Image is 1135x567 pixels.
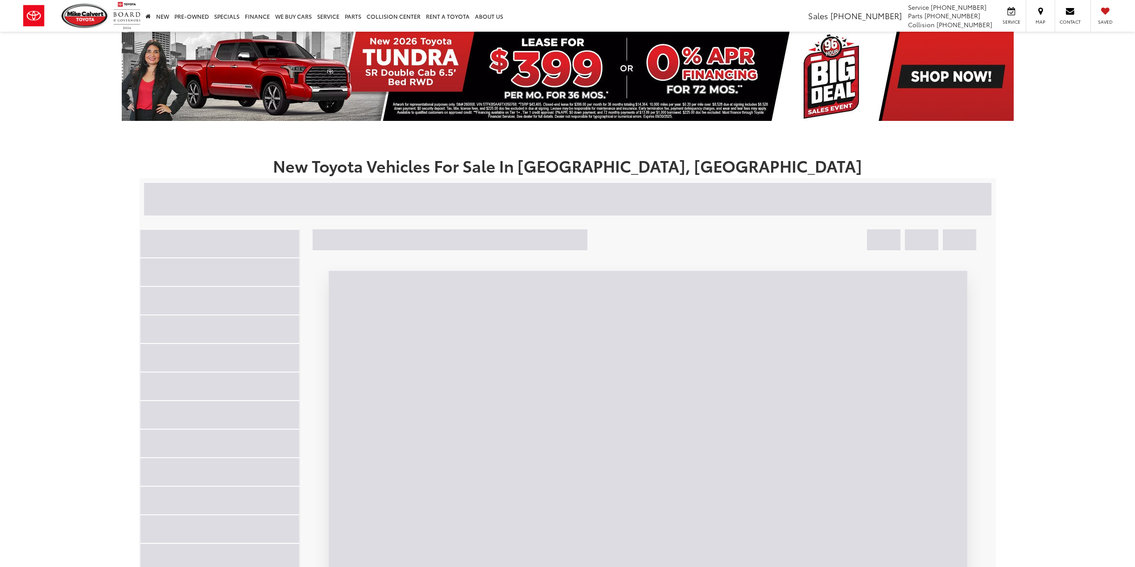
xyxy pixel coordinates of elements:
[122,32,1014,121] img: New 2026 Toyota Tundra
[808,10,828,21] span: Sales
[62,4,109,28] img: Mike Calvert Toyota
[1060,19,1081,25] span: Contact
[1095,19,1115,25] span: Saved
[1031,19,1050,25] span: Map
[937,20,992,29] span: [PHONE_NUMBER]
[925,11,980,20] span: [PHONE_NUMBER]
[1001,19,1021,25] span: Service
[931,3,986,12] span: [PHONE_NUMBER]
[908,11,923,20] span: Parts
[908,3,929,12] span: Service
[908,20,935,29] span: Collision
[830,10,902,21] span: [PHONE_NUMBER]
